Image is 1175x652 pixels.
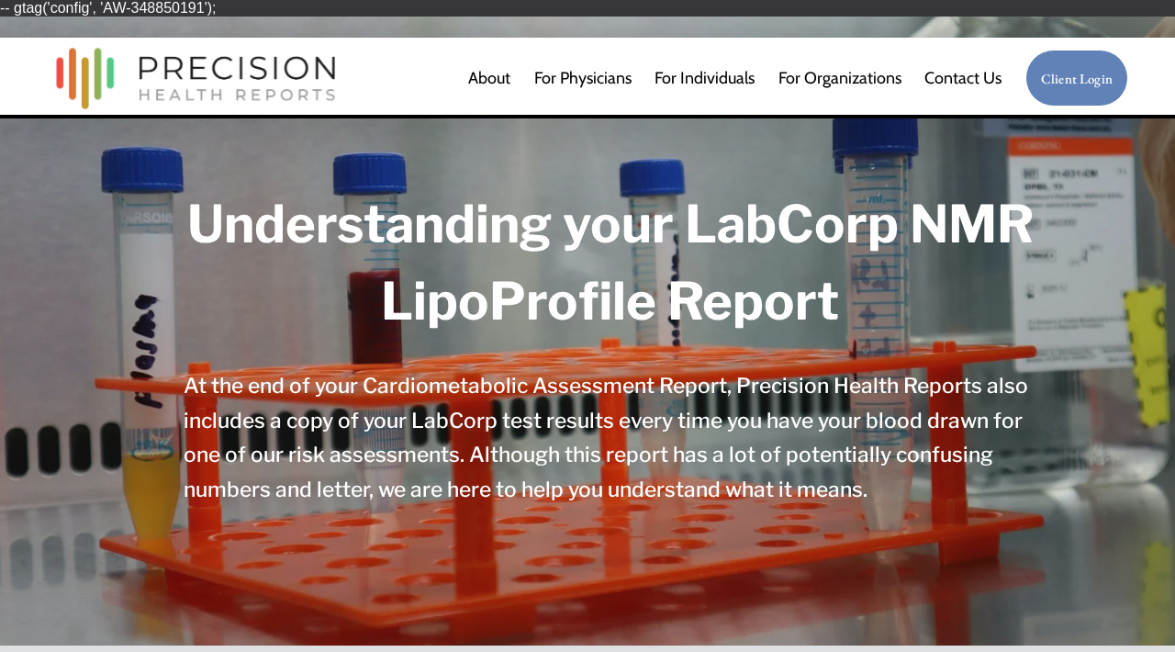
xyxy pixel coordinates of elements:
[655,60,755,96] a: For Individuals
[47,39,344,118] img: Precision Health Reports
[778,62,901,95] span: For Organizations
[534,60,632,96] a: For Physicians
[468,60,510,96] a: About
[184,369,1037,507] h4: At the end of your Cardiometabolic Assessment Report, Precision Health Reports also includes a co...
[187,193,1045,332] strong: Understanding your LabCorp NMR LipoProfile Report
[1025,50,1128,107] a: Client Login
[778,60,901,96] a: folder dropdown
[924,60,1002,96] a: Contact Us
